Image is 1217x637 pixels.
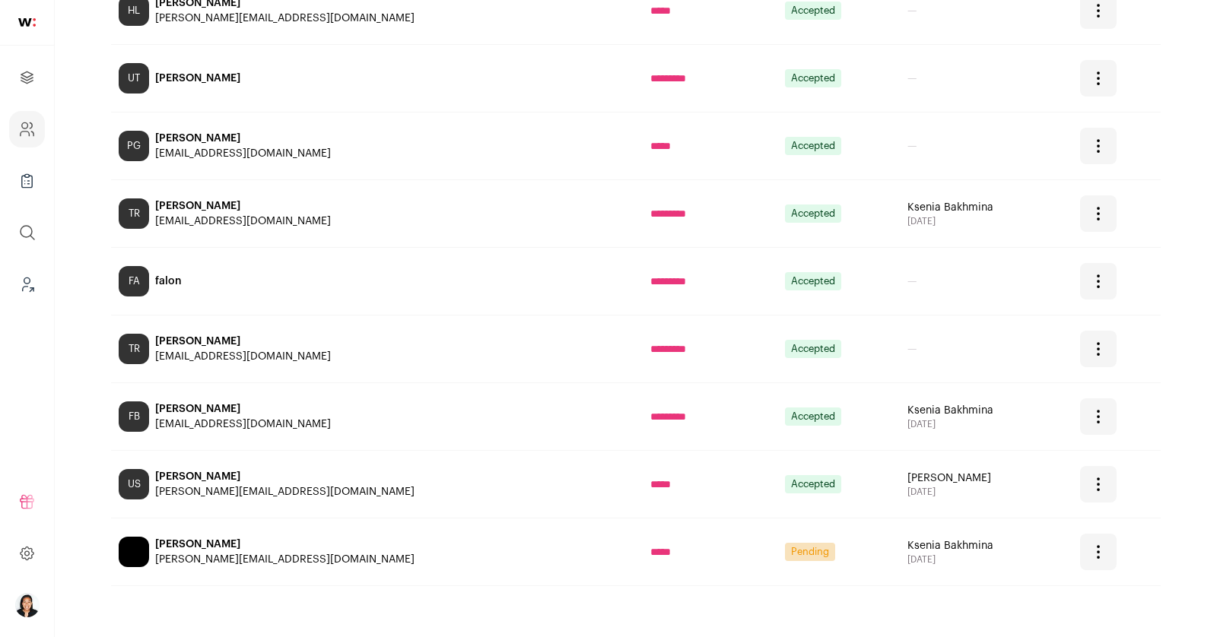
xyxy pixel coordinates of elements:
[119,401,149,432] div: FB
[15,593,40,617] img: 13709957-medium_jpg
[785,2,841,20] span: Accepted
[9,266,45,303] a: Leads (Backoffice)
[907,486,1065,498] div: [DATE]
[18,18,36,27] img: wellfound-shorthand-0d5821cbd27db2630d0214b213865d53afaa358527fdda9d0ea32b1df1b89c2c.svg
[155,11,415,26] div: [PERSON_NAME][EMAIL_ADDRESS][DOMAIN_NAME]
[155,349,331,364] div: [EMAIL_ADDRESS][DOMAIN_NAME]
[785,69,841,87] span: Accepted
[119,266,149,296] div: FA
[785,407,841,426] span: Accepted
[907,200,1065,215] div: Ksenia Bakhmina
[907,215,1065,227] div: [DATE]
[119,334,149,364] div: TR
[119,131,149,161] div: PG
[785,543,835,561] span: Pending
[1080,398,1117,435] button: Open dropdown
[907,538,1065,553] div: Ksenia Bakhmina
[785,272,841,290] span: Accepted
[9,163,45,199] a: Company Lists
[155,146,331,161] div: [EMAIL_ADDRESS][DOMAIN_NAME]
[907,5,917,16] span: —
[15,593,40,617] button: Open dropdown
[155,71,240,86] div: [PERSON_NAME]
[785,475,841,493] span: Accepted
[155,334,331,349] div: [PERSON_NAME]
[1080,195,1117,232] button: Open dropdown
[1080,534,1117,570] button: Open dropdown
[907,403,1065,418] div: Ksenia Bakhmina
[155,484,415,499] div: [PERSON_NAME][EMAIL_ADDRESS][DOMAIN_NAME]
[785,340,841,358] span: Accepted
[119,198,149,229] div: TR
[155,198,331,214] div: [PERSON_NAME]
[155,537,415,552] div: [PERSON_NAME]
[907,344,917,354] span: —
[907,471,1065,486] div: [PERSON_NAME]
[907,73,917,84] span: —
[155,417,331,432] div: [EMAIL_ADDRESS][DOMAIN_NAME]
[1080,263,1117,299] button: Open dropdown
[1080,331,1117,367] button: Open dropdown
[119,469,149,499] div: US
[155,469,415,484] div: [PERSON_NAME]
[155,274,182,289] div: falon
[119,63,149,93] div: UT
[907,276,917,287] span: —
[907,553,1065,566] div: [DATE]
[785,204,841,223] span: Accepted
[155,552,415,567] div: [PERSON_NAME][EMAIL_ADDRESS][DOMAIN_NAME]
[785,137,841,155] span: Accepted
[155,214,331,229] div: [EMAIL_ADDRESS][DOMAIN_NAME]
[155,131,331,146] div: [PERSON_NAME]
[1080,128,1117,164] button: Open dropdown
[155,401,331,417] div: [PERSON_NAME]
[119,537,149,567] img: blank-avatar.png
[1080,466,1117,502] button: Open dropdown
[9,59,45,96] a: Projects
[907,141,917,151] span: —
[9,111,45,147] a: Company and ATS Settings
[1080,60,1117,97] button: Open dropdown
[907,418,1065,430] div: [DATE]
